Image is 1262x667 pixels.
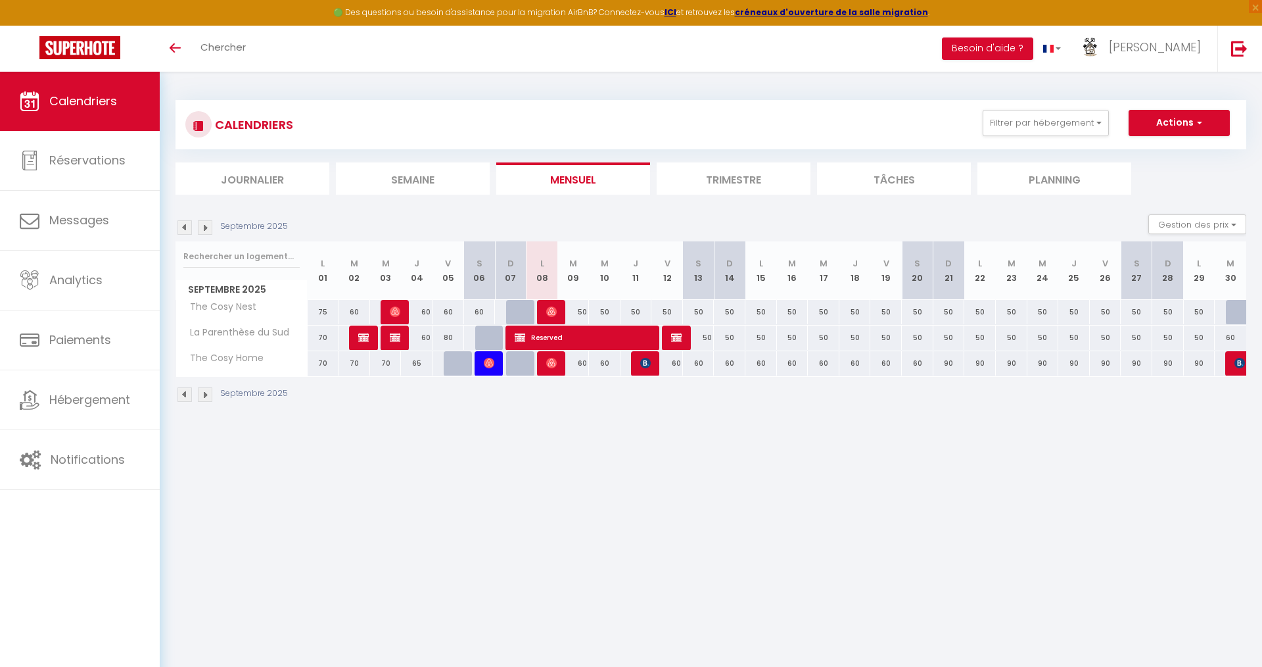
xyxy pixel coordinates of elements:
[777,300,808,324] div: 50
[902,300,933,324] div: 50
[735,7,928,18] strong: créneaux d'ouverture de la salle migration
[220,387,288,400] p: Septembre 2025
[1090,241,1121,300] th: 26
[1008,257,1016,270] abbr: M
[683,241,714,300] th: 13
[308,300,339,324] div: 75
[1215,241,1246,300] th: 30
[745,326,777,350] div: 50
[817,162,971,195] li: Tâches
[220,220,288,233] p: Septembre 2025
[883,257,889,270] abbr: V
[445,257,451,270] abbr: V
[964,241,996,300] th: 22
[1058,241,1090,300] th: 25
[432,326,464,350] div: 80
[540,257,544,270] abbr: L
[1231,40,1248,57] img: logout
[432,300,464,324] div: 60
[336,162,490,195] li: Semaine
[1152,241,1184,300] th: 28
[557,351,589,376] div: 60
[1109,39,1201,55] span: [PERSON_NAME]
[1152,300,1184,324] div: 50
[390,299,400,324] span: [PERSON_NAME]
[665,7,676,18] a: ICI
[49,212,109,228] span: Messages
[51,451,125,468] span: Notifications
[49,152,126,168] span: Réservations
[651,241,683,300] th: 12
[665,257,670,270] abbr: V
[914,257,920,270] abbr: S
[464,241,496,300] th: 06
[1184,241,1215,300] th: 29
[745,241,777,300] th: 15
[683,351,714,376] div: 60
[745,300,777,324] div: 50
[839,300,871,324] div: 50
[870,351,902,376] div: 60
[589,300,620,324] div: 50
[178,326,292,340] span: La Parenthèse du Sud
[1071,257,1077,270] abbr: J
[671,325,682,350] span: Reserved
[212,110,293,139] h3: CALENDRIERS
[339,300,370,324] div: 60
[601,257,609,270] abbr: M
[996,351,1027,376] div: 90
[1148,214,1246,234] button: Gestion des prix
[1090,351,1121,376] div: 90
[495,241,526,300] th: 07
[464,300,496,324] div: 60
[996,326,1027,350] div: 50
[49,332,111,348] span: Paiements
[1090,300,1121,324] div: 50
[1058,300,1090,324] div: 50
[1215,326,1246,350] div: 60
[176,280,307,299] span: Septembre 2025
[477,257,482,270] abbr: S
[695,257,701,270] abbr: S
[1058,326,1090,350] div: 50
[714,241,745,300] th: 14
[839,241,871,300] th: 18
[633,257,638,270] abbr: J
[726,257,733,270] abbr: D
[788,257,796,270] abbr: M
[777,326,808,350] div: 50
[339,241,370,300] th: 02
[401,326,432,350] div: 60
[777,241,808,300] th: 16
[902,351,933,376] div: 60
[839,326,871,350] div: 50
[557,300,589,324] div: 50
[651,300,683,324] div: 50
[1152,326,1184,350] div: 50
[1129,110,1230,136] button: Actions
[496,162,650,195] li: Mensuel
[620,300,652,324] div: 50
[191,26,256,72] a: Chercher
[350,257,358,270] abbr: M
[808,300,839,324] div: 50
[569,257,577,270] abbr: M
[945,257,952,270] abbr: D
[983,110,1109,136] button: Filtrer par hébergement
[978,257,982,270] abbr: L
[1102,257,1108,270] abbr: V
[651,351,683,376] div: 60
[1152,351,1184,376] div: 90
[902,326,933,350] div: 50
[308,351,339,376] div: 70
[358,325,369,350] span: Airbnb available)
[964,300,996,324] div: 50
[1121,326,1152,350] div: 50
[942,37,1033,60] button: Besoin d'aide ?
[401,351,432,376] div: 65
[714,300,745,324] div: 50
[589,241,620,300] th: 10
[1227,257,1234,270] abbr: M
[640,351,651,376] span: [PERSON_NAME]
